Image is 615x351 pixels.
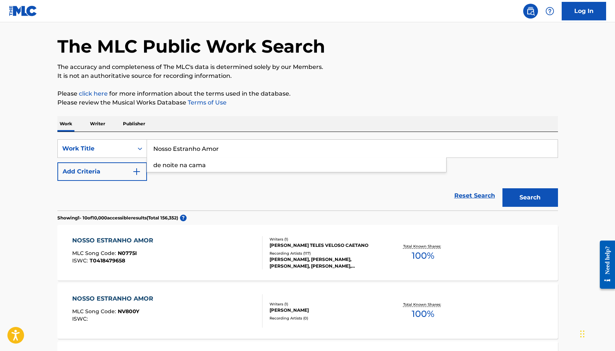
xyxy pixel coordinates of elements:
span: ISWC : [72,315,90,322]
a: Public Search [523,4,538,19]
div: [PERSON_NAME] TELES VELOSO CAETANO [270,242,381,249]
div: NOSSO ESTRANHO AMOR [72,236,157,245]
p: Please for more information about the terms used in the database. [57,89,558,98]
button: Search [502,188,558,207]
img: help [545,7,554,16]
div: Recording Artists ( 117 ) [270,251,381,256]
a: NOSSO ESTRANHO AMORMLC Song Code:NV800YISWC:Writers (1)[PERSON_NAME]Recording Artists (0)Total Kn... [57,283,558,339]
p: Total Known Shares: [403,244,443,249]
span: ? [180,215,187,221]
iframe: Chat Widget [578,315,615,351]
div: Drag [580,323,585,345]
div: Help [542,4,557,19]
a: Reset Search [451,188,499,204]
span: NV800Y [118,308,139,315]
span: N0775I [118,250,137,256]
p: Showing 1 - 10 of 10,000 accessible results (Total 156,352 ) [57,215,178,221]
img: MLC Logo [9,6,37,16]
span: de noite na cama [153,162,206,169]
p: Writer [88,116,107,132]
div: NOSSO ESTRANHO AMOR [72,294,157,303]
a: Log In [562,2,606,20]
span: 100 % [412,307,434,321]
span: MLC Song Code : [72,308,118,315]
h1: The MLC Public Work Search [57,35,325,57]
p: The accuracy and completeness of The MLC's data is determined solely by our Members. [57,63,558,72]
span: T0418479658 [90,257,125,264]
div: [PERSON_NAME], [PERSON_NAME], [PERSON_NAME], [PERSON_NAME], [PERSON_NAME], [PERSON_NAME], [PERSON... [270,256,381,269]
div: Recording Artists ( 0 ) [270,315,381,321]
iframe: Resource Center [594,238,615,291]
p: Work [57,116,74,132]
a: Terms of Use [186,99,227,106]
span: 100 % [412,249,434,262]
div: Writers ( 1 ) [270,236,381,242]
img: 9d2ae6d4665cec9f34b9.svg [132,167,141,176]
p: Total Known Shares: [403,302,443,307]
span: MLC Song Code : [72,250,118,256]
a: NOSSO ESTRANHO AMORMLC Song Code:N0775IISWC:T0418479658Writers (1)[PERSON_NAME] TELES VELOSO CAET... [57,225,558,281]
p: It is not an authoritative source for recording information. [57,72,558,80]
img: search [526,7,535,16]
form: Search Form [57,139,558,211]
div: [PERSON_NAME] [270,307,381,314]
button: Add Criteria [57,162,147,181]
div: Writers ( 1 ) [270,301,381,307]
a: click here [79,90,108,97]
div: Work Title [62,144,129,153]
p: Publisher [121,116,147,132]
p: Please review the Musical Works Database [57,98,558,107]
span: ISWC : [72,257,90,264]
